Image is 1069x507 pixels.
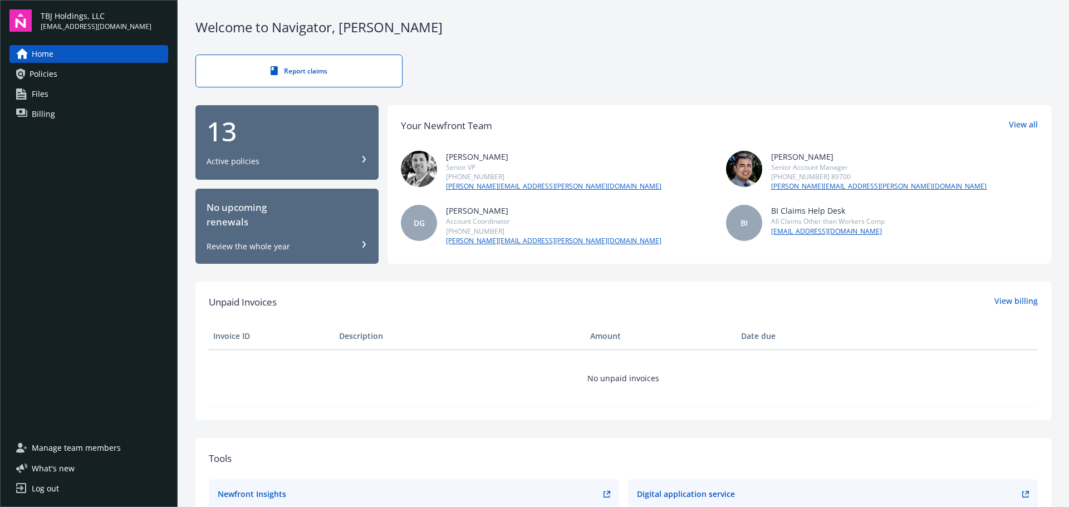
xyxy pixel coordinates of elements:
[9,105,168,123] a: Billing
[9,45,168,63] a: Home
[1009,119,1038,133] a: View all
[195,18,1051,37] div: Welcome to Navigator , [PERSON_NAME]
[771,227,885,237] a: [EMAIL_ADDRESS][DOMAIN_NAME]
[195,105,379,180] button: 13Active policies
[726,151,762,187] img: photo
[446,151,661,163] div: [PERSON_NAME]
[207,241,290,252] div: Review the whole year
[195,55,403,87] a: Report claims
[741,217,748,229] span: BI
[9,65,168,83] a: Policies
[446,216,661,226] div: Account Coordinator
[586,323,737,350] th: Amount
[32,85,48,103] span: Files
[41,9,168,32] button: TBJ Holdings, LLC[EMAIL_ADDRESS][DOMAIN_NAME]
[414,217,425,229] span: DG
[9,9,32,32] img: navigator-logo.svg
[32,105,55,123] span: Billing
[207,118,367,145] div: 13
[637,488,735,500] div: Digital application service
[9,439,168,457] a: Manage team members
[335,323,586,350] th: Description
[446,205,661,216] div: [PERSON_NAME]
[446,227,661,236] div: [PHONE_NUMBER]
[771,181,987,191] a: [PERSON_NAME][EMAIL_ADDRESS][PERSON_NAME][DOMAIN_NAME]
[446,181,661,191] a: [PERSON_NAME][EMAIL_ADDRESS][PERSON_NAME][DOMAIN_NAME]
[32,439,121,457] span: Manage team members
[207,200,367,230] div: No upcoming renewals
[218,66,380,76] div: Report claims
[771,172,987,181] div: [PHONE_NUMBER] 89700
[771,151,987,163] div: [PERSON_NAME]
[737,323,862,350] th: Date due
[32,480,59,498] div: Log out
[771,163,987,172] div: Senior Account Manager
[209,323,335,350] th: Invoice ID
[32,462,75,474] span: What ' s new
[30,65,57,83] span: Policies
[771,205,885,216] div: BI Claims Help Desk
[207,156,259,167] div: Active policies
[41,10,151,22] span: TBJ Holdings, LLC
[209,451,1038,466] div: Tools
[446,236,661,246] a: [PERSON_NAME][EMAIL_ADDRESS][PERSON_NAME][DOMAIN_NAME]
[218,488,286,500] div: Newfront Insights
[41,22,151,32] span: [EMAIL_ADDRESS][DOMAIN_NAME]
[209,295,277,309] span: Unpaid Invoices
[209,350,1038,406] td: No unpaid invoices
[9,85,168,103] a: Files
[401,151,437,187] img: photo
[994,295,1038,309] a: View billing
[401,119,492,133] div: Your Newfront Team
[32,45,53,63] span: Home
[9,462,92,474] button: What's new
[446,172,661,181] div: [PHONE_NUMBER]
[446,163,661,172] div: Senior VP
[771,216,885,226] div: All Claims Other than Workers Comp
[195,189,379,264] button: No upcomingrenewalsReview the whole year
